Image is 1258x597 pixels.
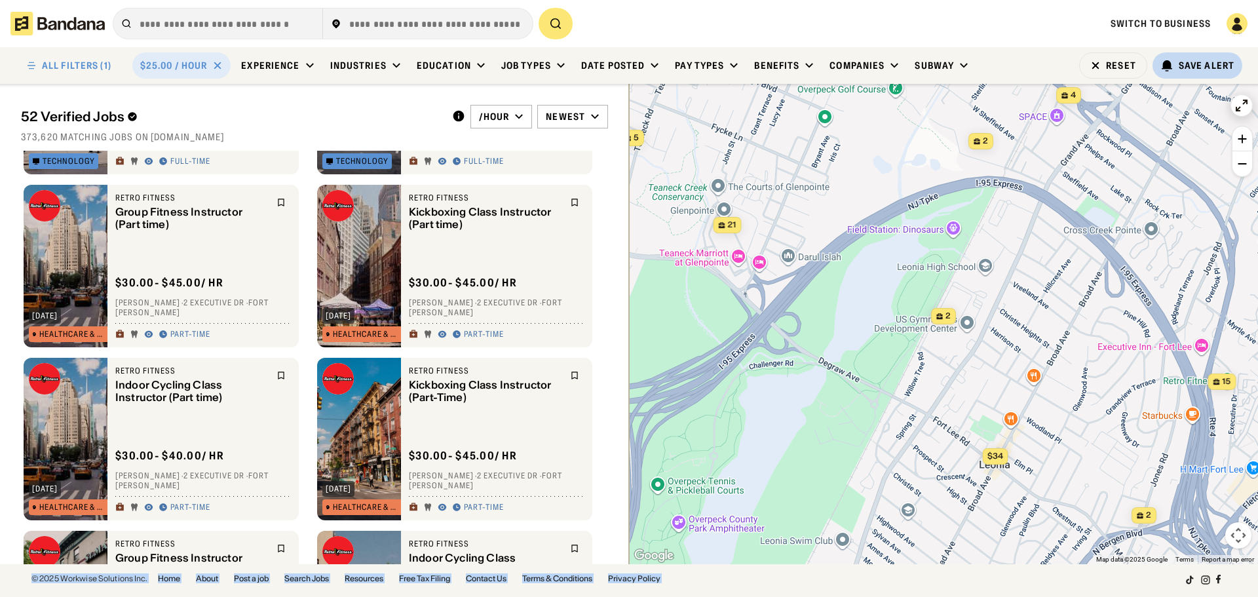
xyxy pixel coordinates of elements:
[39,503,108,511] div: Healthcare & Mental Health
[1071,90,1076,101] span: 4
[345,575,383,583] a: Resources
[21,151,608,564] div: grid
[29,190,60,221] img: Retro Fitness logo
[983,136,988,147] span: 2
[409,298,584,318] div: [PERSON_NAME] · 2 Executive Dr · Fort [PERSON_NAME]
[634,132,639,144] span: 5
[29,363,60,395] img: Retro Fitness logo
[409,471,584,491] div: [PERSON_NAME] · 2 Executive Dr · Fort [PERSON_NAME]
[399,575,450,583] a: Free Tax Filing
[115,379,269,404] div: Indoor Cycling Class Instructor (Part time)
[322,363,354,395] img: Retro Fitness logo
[196,575,218,583] a: About
[675,60,724,71] div: Pay Types
[326,485,351,493] div: [DATE]
[284,575,329,583] a: Search Jobs
[501,60,551,71] div: Job Types
[241,60,299,71] div: Experience
[581,60,645,71] div: Date Posted
[115,206,269,231] div: Group Fitness Instructor (Part time)
[322,190,354,221] img: Retro Fitness logo
[546,111,585,123] div: Newest
[21,109,442,125] div: 52 Verified Jobs
[39,330,108,338] div: Healthcare & Mental Health
[417,60,471,71] div: Education
[43,157,95,165] div: Technology
[466,575,506,583] a: Contact Us
[115,298,291,318] div: [PERSON_NAME] · 2 Executive Dr · Fort [PERSON_NAME]
[234,575,269,583] a: Post a job
[170,503,210,513] div: Part-time
[409,539,562,549] div: Retro Fitness
[115,539,269,549] div: Retro Fitness
[115,552,269,577] div: Group Fitness Instructor (Part-Time)
[409,206,562,231] div: Kickboxing Class Instructor (Part time)
[330,60,387,71] div: Industries
[10,12,105,35] img: Bandana logotype
[1223,376,1231,387] span: 15
[115,449,224,463] div: $ 30.00 - $40.00 / hr
[326,312,351,320] div: [DATE]
[1146,510,1151,521] span: 2
[115,276,223,290] div: $ 30.00 - $45.00 / hr
[728,220,736,231] span: 21
[170,157,210,167] div: Full-time
[632,547,676,564] img: Google
[829,60,885,71] div: Companies
[1202,556,1254,563] a: Report a map error
[464,157,504,167] div: Full-time
[32,485,58,493] div: [DATE]
[322,536,354,568] img: Retro Fitness logo
[1175,556,1194,563] a: Terms (opens in new tab)
[1106,61,1136,70] div: Reset
[158,575,180,583] a: Home
[522,575,592,583] a: Terms & Conditions
[31,575,147,583] div: © 2025 Workwise Solutions Inc.
[464,330,504,340] div: Part-time
[409,449,517,463] div: $ 30.00 - $45.00 / hr
[945,311,951,322] span: 2
[115,193,269,203] div: Retro Fitness
[140,60,208,71] div: $25.00 / hour
[915,60,954,71] div: Subway
[464,503,504,513] div: Part-time
[333,503,402,511] div: Healthcare & Mental Health
[170,330,210,340] div: Part-time
[409,193,562,203] div: Retro Fitness
[409,552,562,577] div: Indoor Cycling Class Instructor (Part-Time)
[336,157,389,165] div: Technology
[608,575,660,583] a: Privacy Policy
[1225,522,1251,549] button: Map camera controls
[42,61,111,70] div: ALL FILTERS (1)
[32,312,58,320] div: [DATE]
[754,60,799,71] div: Benefits
[1096,556,1168,563] span: Map data ©2025 Google
[409,379,562,404] div: Kickboxing Class Instructor (Part-Time)
[1179,60,1234,71] div: Save Alert
[21,131,608,143] div: 373,620 matching jobs on [DOMAIN_NAME]
[1111,18,1211,29] a: Switch to Business
[987,451,1003,461] span: $34
[479,111,510,123] div: /hour
[333,330,402,338] div: Healthcare & Mental Health
[409,366,562,376] div: Retro Fitness
[409,276,517,290] div: $ 30.00 - $45.00 / hr
[115,366,269,376] div: Retro Fitness
[632,547,676,564] a: Open this area in Google Maps (opens a new window)
[29,536,60,568] img: Retro Fitness logo
[115,471,291,491] div: [PERSON_NAME] · 2 Executive Dr · Fort [PERSON_NAME]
